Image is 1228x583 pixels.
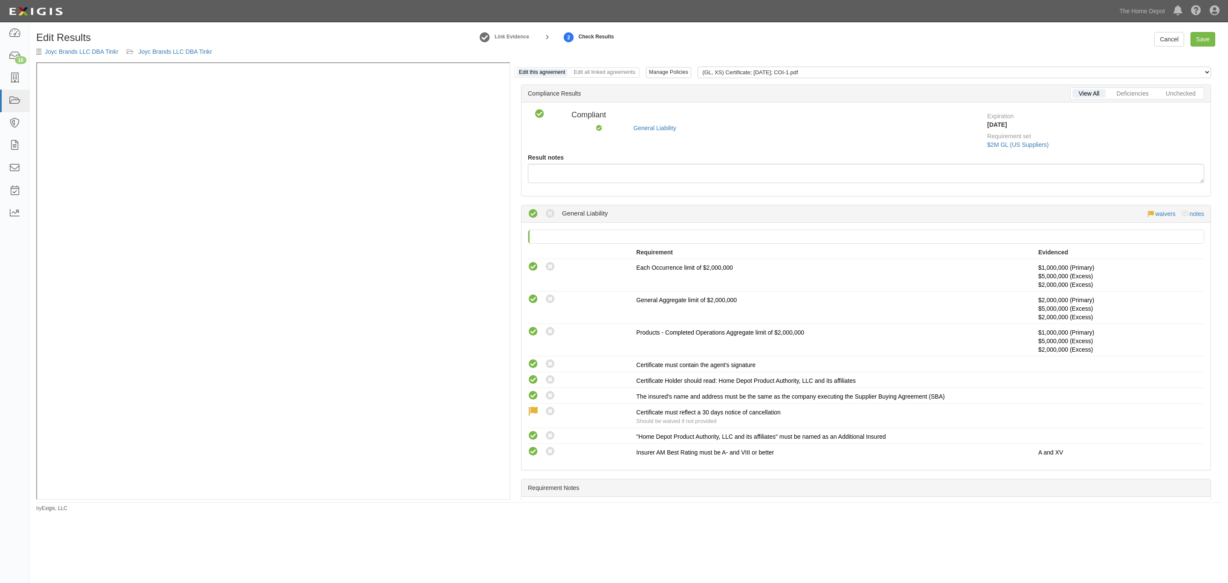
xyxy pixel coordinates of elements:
[1190,32,1215,47] a: Save
[1038,249,1068,256] strong: Evidenced
[1155,210,1175,217] a: waivers
[987,129,1031,140] label: Requirement set
[534,109,545,120] i: Compliant
[36,505,67,512] small: by
[1038,328,1147,354] p: $1,000,000 (Primary)
[517,69,568,76] a: Edit this agreement
[528,375,539,385] i: Compliant
[528,406,539,417] i: Waived: waived per client
[15,56,26,64] div: 16
[1190,210,1204,217] a: notes
[495,33,529,41] strong: Link Evidence
[596,125,602,131] i: Compliant
[528,359,539,370] i: Compliant
[545,294,556,305] i: This compliance result is calculated automatically and cannot be changed
[562,209,608,218] div: General Liability
[1110,89,1155,98] a: Deficiencies
[1038,314,1093,321] span: Policy #XS F397829 Insurer: Great American Insurance Co of New York
[636,377,856,384] span: Certificate Holder should read: Home Depot Product Authority, LLC and its affiliates
[528,294,539,305] i: This compliance result is calculated automatically and cannot be changed
[545,446,556,457] i: This compliance result is calculated automatically and cannot be changed
[545,431,556,441] i: Non-Compliant
[636,329,804,336] span: Products - Completed Operations Aggregate limit of $2,000,000
[478,28,491,46] a: Link Evidence
[636,249,673,256] strong: Requirement
[636,297,737,303] span: General Aggregate limit of $2,000,000
[633,125,676,131] a: General Liability
[636,433,886,440] span: "Home Depot Product Authority, LLC and its affiliates" must be named as an Additional Insured
[545,391,556,401] i: Non-Compliant
[636,393,944,400] span: The insured's name and address must be the same as the company executing the Supplier Buying Agre...
[528,391,539,401] i: Compliant
[636,409,781,416] span: Certificate must reflect a 30 days notice of cancellation
[36,32,212,43] h1: Edit Results
[6,4,65,19] img: logo-5460c22ac91f19d4615b14bd174203de0afe785f0fc80cf4dbbc73dc1793850b.png
[571,111,968,120] h4: Compliant
[987,120,1204,129] div: [DATE]
[528,209,539,219] i: Compliant
[1038,281,1093,288] span: Policy #XS F397829 Insurer: Great American Insurance Co of New York
[45,48,119,55] a: Joyc Brands LLC DBA Tinkr
[528,262,539,272] i: This compliance result is calculated automatically and cannot be changed
[1154,32,1184,47] a: Cancel
[545,326,556,337] i: This compliance result is calculated automatically and cannot be changed
[1038,263,1147,289] p: $1,000,000 (Primary)
[521,479,1211,497] div: Requirement Notes
[1038,296,1147,321] p: $2,000,000 (Primary)
[528,326,539,337] i: This compliance result is calculated automatically and cannot be changed
[545,209,556,219] i: Non-Compliant
[545,359,556,370] i: Non-Compliant
[528,431,539,441] i: Compliant
[521,85,1211,102] div: Compliance Results
[545,375,556,385] i: Non-Compliant
[1038,305,1093,312] span: Policy #071732854-00 Insurer: Lexington Insurance Company
[636,449,774,456] span: Insurer AM Best Rating must be A- and VIII or better
[1159,89,1202,98] a: Unchecked
[545,262,556,272] i: This compliance result is calculated automatically and cannot be changed
[987,141,1048,148] a: $2M GL (US Suppliers)
[636,418,716,424] span: Should be waived if not provided
[636,264,733,271] span: Each Occurrence limit of $2,000,000
[1038,448,1147,457] p: A and XV
[1115,3,1169,20] a: The Home Depot
[545,406,556,417] i: Non-Compliant
[987,109,1014,120] label: Expiration
[1038,338,1093,344] span: Policy #071732854-00 Insurer: Lexington Insurance Company
[572,69,637,76] a: Edit all linked agreements
[1072,89,1106,98] a: View All
[1038,273,1093,280] span: Policy #071732854-00 Insurer: Lexington Insurance Company
[579,33,614,41] strong: Check Results
[528,153,564,162] label: Result notes
[562,28,575,46] a: Check Results
[636,361,756,368] span: Certificate must contain the agent's signature
[139,48,212,55] a: Joyc Brands LLC DBA Tinkr
[1038,346,1093,353] span: Policy #XS F397829 Insurer: Great American Insurance Co of New York
[528,446,539,457] i: This compliance result is calculated automatically and cannot be changed
[1191,6,1201,16] i: Help Center - Complianz
[42,505,67,511] a: Exigis, LLC
[646,67,691,78] a: Manage Policies
[562,32,575,43] strong: 2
